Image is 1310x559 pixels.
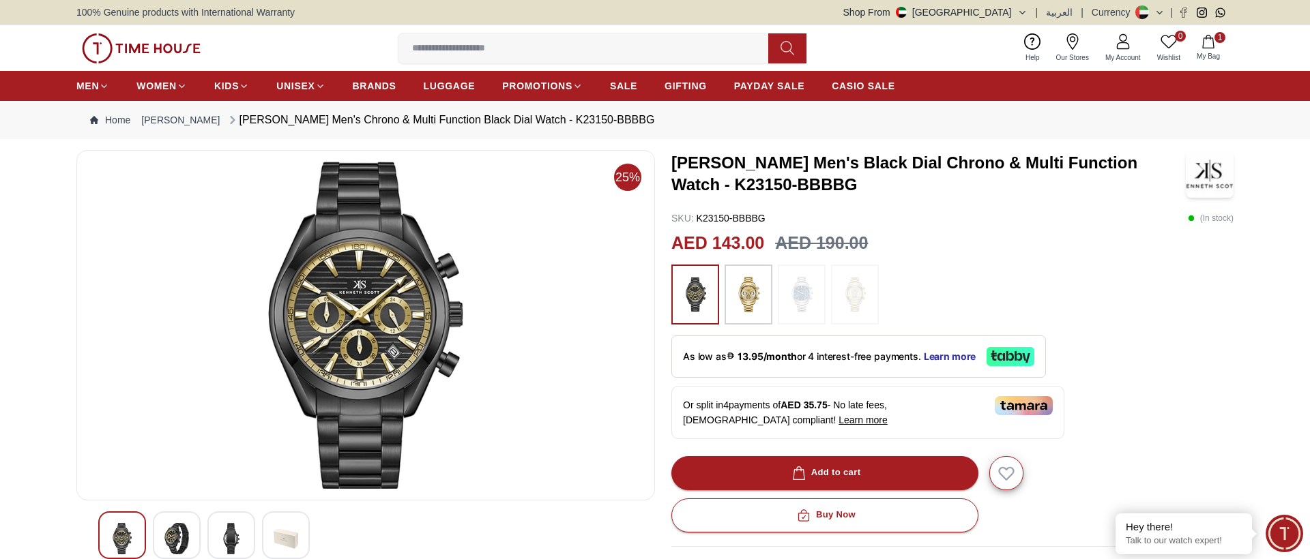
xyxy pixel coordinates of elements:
img: ... [731,271,766,318]
a: BRANDS [353,74,396,98]
span: CASIO SALE [832,79,895,93]
div: Or split in 4 payments of - No late fees, [DEMOGRAPHIC_DATA] compliant! [671,386,1064,439]
img: Kenneth Scott Men's Black Dial Chrono & Multi Function Watch - K23150-BBBBG [1186,150,1234,198]
div: [PERSON_NAME] Men's Chrono & Multi Function Black Dial Watch - K23150-BBBBG [226,112,655,128]
div: Chat Widget [1266,515,1303,552]
a: GIFTING [665,74,707,98]
img: ... [785,271,819,318]
button: Shop From[GEOGRAPHIC_DATA] [843,5,1028,19]
a: Home [90,113,130,127]
div: Buy Now [794,507,856,523]
span: Help [1020,52,1045,63]
a: [PERSON_NAME] [141,113,220,127]
span: | [1036,5,1038,19]
a: Facebook [1178,7,1189,18]
span: 100% Genuine products with International Warranty [76,5,295,19]
p: Talk to our watch expert! [1126,535,1242,547]
span: GIFTING [665,79,707,93]
span: Wishlist [1152,52,1186,63]
a: 0Wishlist [1149,31,1189,65]
a: WOMEN [136,74,187,98]
button: 1My Bag [1189,32,1228,64]
span: WOMEN [136,79,177,93]
a: LUGGAGE [424,74,476,98]
span: My Bag [1191,51,1225,61]
h2: AED 143.00 [671,230,764,256]
nav: Breadcrumb [76,101,1234,139]
img: ... [678,271,712,318]
img: Tamara [995,396,1053,415]
img: ... [838,271,872,318]
img: United Arab Emirates [896,7,907,18]
a: PAYDAY SALE [734,74,804,98]
h3: [PERSON_NAME] Men's Black Dial Chrono & Multi Function Watch - K23150-BBBBG [671,152,1186,196]
h3: AED 190.00 [775,230,868,256]
button: Buy Now [671,498,978,532]
p: K23150-BBBBG [671,211,766,225]
a: CASIO SALE [832,74,895,98]
span: 1 [1214,32,1225,43]
span: SALE [610,79,637,93]
span: SKU : [671,213,694,224]
button: العربية [1046,5,1073,19]
span: 25% [614,164,641,191]
span: | [1170,5,1173,19]
span: 0 [1175,31,1186,42]
span: AED 35.75 [781,399,827,410]
span: LUGGAGE [424,79,476,93]
img: Kenneth Scott Men's Chrono & Multi Function Black Dial Watch - K23150-BBBBG [164,523,189,554]
span: UNISEX [276,79,315,93]
img: Kenneth Scott Men's Chrono & Multi Function Black Dial Watch - K23150-BBBBG [219,523,244,554]
span: PROMOTIONS [502,79,572,93]
span: MEN [76,79,99,93]
img: Kenneth Scott Men's Chrono & Multi Function Black Dial Watch - K23150-BBBBG [88,162,643,489]
a: Instagram [1197,7,1207,18]
div: Hey there! [1126,520,1242,534]
a: Our Stores [1048,31,1097,65]
a: PROMOTIONS [502,74,583,98]
a: KIDS [214,74,249,98]
span: KIDS [214,79,239,93]
span: BRANDS [353,79,396,93]
button: Add to cart [671,456,978,490]
a: Whatsapp [1215,7,1225,18]
div: Currency [1092,5,1136,19]
span: Learn more [839,414,888,425]
a: Help [1017,31,1048,65]
span: PAYDAY SALE [734,79,804,93]
p: ( In stock ) [1188,211,1234,225]
span: My Account [1100,52,1146,63]
span: Our Stores [1051,52,1094,63]
a: UNISEX [276,74,325,98]
a: MEN [76,74,109,98]
span: | [1081,5,1083,19]
a: SALE [610,74,637,98]
img: Kenneth Scott Men's Chrono & Multi Function Black Dial Watch - K23150-BBBBG [274,523,298,554]
div: Add to cart [789,465,861,481]
img: Kenneth Scott Men's Chrono & Multi Function Black Dial Watch - K23150-BBBBG [110,523,134,554]
img: ... [82,33,201,63]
